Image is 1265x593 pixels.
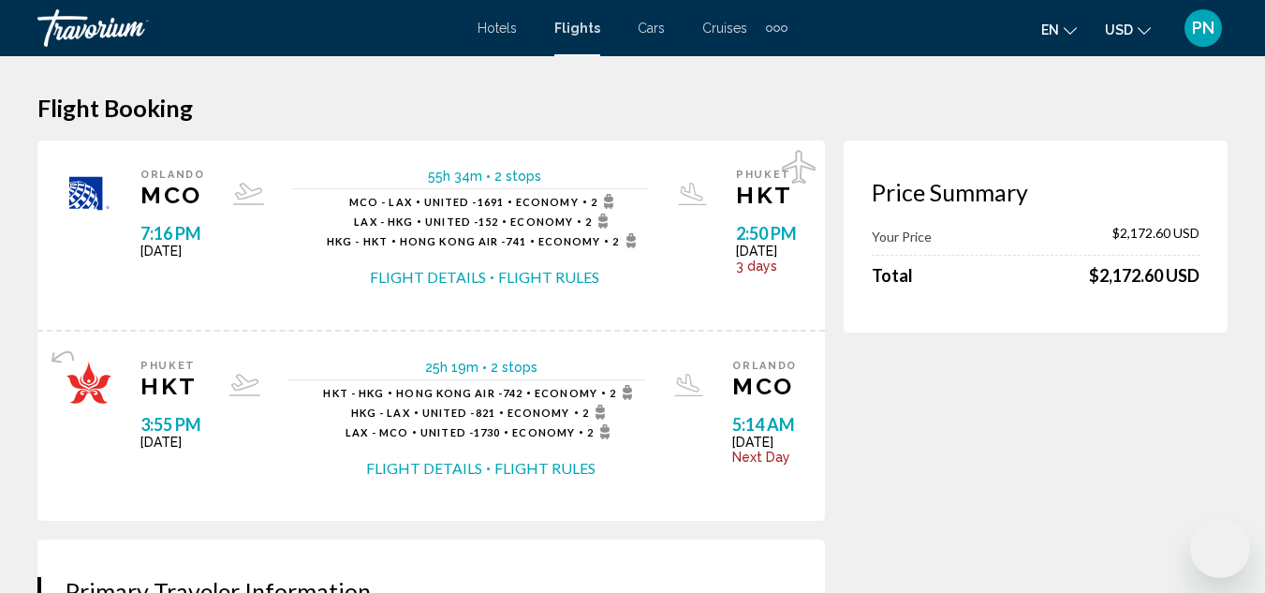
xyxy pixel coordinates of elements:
span: PN [1192,19,1214,37]
span: LAX - HKG [354,215,413,228]
span: MCO [140,181,205,209]
span: 3 days [736,259,797,274]
span: [DATE] [736,244,797,259]
span: 7:16 PM [140,223,205,244]
iframe: Button to launch messaging window [1190,518,1250,578]
button: Flight Details [370,267,486,288]
span: Orlando [732,360,797,372]
span: HKT [736,181,797,209]
span: Next Day [732,450,797,465]
span: Economy [516,196,579,208]
span: [DATE] [140,244,205,259]
span: United - [422,407,476,419]
span: MCO - LAX [349,196,412,208]
span: United - [420,426,474,438]
button: Change language [1041,16,1077,43]
a: Hotels [478,21,517,36]
span: [DATE] [732,435,797,450]
span: 2 [610,385,639,400]
span: LAX - MCO [346,426,408,438]
span: 1691 [424,196,504,208]
span: 2 [585,214,614,229]
span: HKG - LAX [351,407,410,419]
button: User Menu [1179,8,1228,48]
span: 55h 34m [428,169,482,184]
span: United - [425,215,478,228]
h3: Price Summary [872,178,1199,206]
button: Extra navigation items [766,13,787,43]
span: 821 [422,407,495,419]
span: Hong Kong Air - [400,235,507,247]
span: United - [424,196,478,208]
span: Total [872,265,913,286]
span: 3:55 PM [140,414,201,435]
span: 5:14 AM [732,414,797,435]
span: 25h 19m [425,360,478,375]
span: 742 [396,387,522,399]
span: Economy [538,235,601,247]
span: Phuket [140,360,201,372]
span: Economy [510,215,573,228]
span: Economy [512,426,575,438]
span: MCO [732,372,797,400]
button: Change currency [1105,16,1151,43]
span: 2:50 PM [736,223,797,244]
span: Your Price [872,229,932,245]
span: HKT [140,372,201,400]
a: Flights [554,21,600,36]
span: 152 [425,215,498,228]
span: 2 stops [494,169,541,184]
span: en [1041,22,1059,37]
span: 2 [582,405,611,420]
a: Cruises [702,21,747,36]
span: Economy [535,387,597,399]
button: Flight Rules [498,267,599,288]
span: HKG - HKT [327,235,388,247]
span: 741 [400,235,526,247]
span: [DATE] [140,435,201,450]
span: 2 [587,424,616,439]
button: Flight Rules [494,458,596,479]
span: Hong Kong Air - [396,387,503,399]
span: Phuket [736,169,797,181]
span: 2 stops [491,360,537,375]
h1: Flight Booking [37,94,1228,122]
span: 2 [612,233,641,248]
span: Economy [507,407,570,419]
a: Cars [638,21,665,36]
span: USD [1105,22,1133,37]
button: Flight Details [366,458,482,479]
span: HKT - HKG [323,387,384,399]
span: 1730 [420,426,500,438]
span: $2,172.60 USD [1112,225,1199,245]
span: 2 [591,194,620,209]
div: $2,172.60 USD [1089,265,1199,286]
a: Travorium [37,9,459,47]
span: Orlando [140,169,205,181]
